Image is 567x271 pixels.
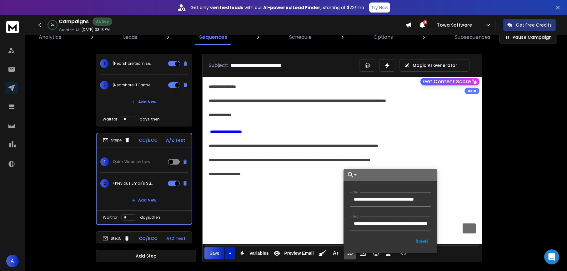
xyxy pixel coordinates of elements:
div: Step 5 [103,236,130,241]
p: Quick Video on how it works [113,159,153,164]
button: Preview Email [271,247,315,259]
p: Subject: [209,62,228,69]
p: Leads [123,33,137,41]
li: Step4CC/BCCA/Z Test1Quick Video on how it works2<Previous Email's Subject>Add NewWait fordays, then [96,133,192,225]
label: Text [351,214,360,218]
span: 4 [423,20,427,24]
p: [DATE] 03:13 PM [81,27,110,32]
button: Add New [127,194,161,207]
button: Choose Link [344,169,358,181]
button: Pause Campaign [499,31,557,43]
button: A [6,255,19,267]
p: {Nearshore team setup|Thoughts on this {{firstName}}?} [113,61,153,66]
button: Insert [412,236,431,247]
p: Analytics [39,33,61,41]
div: To enrich screen reader interactions, please activate Accessibility in Grammarly extension settings [203,77,482,240]
p: Magic AI Generator [413,62,457,69]
p: 2 % [51,23,54,27]
button: Clean HTML [316,247,328,259]
p: days, then [140,117,160,122]
button: Get Content Score [420,78,479,85]
p: Schedule [289,33,312,41]
p: days, then [140,215,160,220]
li: Step3CC/BCCA/Z Test1{Nearshore team setup|Thoughts on this {{firstName}}?}2{Nearshore IT Partners... [96,35,192,126]
div: Step 4 [103,137,130,143]
a: Schedule [285,30,315,45]
a: Subsequences [451,30,494,45]
p: Wait for [103,117,117,122]
h1: Campaigns [59,18,89,25]
button: Insert Unsubscribe Link [383,247,395,259]
button: Add New [127,96,161,108]
button: Emoticons [370,247,382,259]
p: CC/BCC [139,137,158,143]
a: Sequences [195,30,231,45]
span: 1 [100,59,109,68]
p: CC/BCC [139,235,158,242]
p: {Nearshore IT Partnership|Nearshore IT Partnership?|Made this for you|A partnership idea <> {{fir... [113,83,153,88]
span: 2 [100,179,109,188]
p: Subsequences [455,33,490,41]
div: Beta [464,88,479,94]
a: Options [370,30,397,45]
div: Open Intercom Messenger [544,249,559,264]
strong: verified leads [210,4,243,11]
p: Towa Software [437,22,474,28]
p: Created At: [59,28,80,33]
div: Active [93,18,112,26]
span: 2 [100,81,109,89]
button: Add Step [96,250,196,262]
button: Try Now [369,3,390,13]
p: Try Now [371,4,388,11]
p: A/Z Test [166,235,186,242]
button: Insert Image (⌘P) [357,247,369,259]
img: logo [6,21,19,33]
p: Options [374,33,393,41]
a: Analytics [35,30,65,45]
a: Leads [119,30,141,45]
span: Variables [248,251,270,256]
label: URL [351,190,360,194]
p: Wait for [103,215,118,220]
p: <Previous Email's Subject> [113,181,153,186]
span: Preview Email [283,251,315,256]
span: 1 [100,157,109,166]
p: A/Z Test [166,137,185,143]
button: Magic AI Generator [399,59,469,72]
p: Sequences [199,33,227,41]
button: Save [204,247,224,259]
strong: AI-powered Lead Finder, [263,4,322,11]
p: Get only with our starting at $22/mo [190,4,364,11]
button: Code View [398,247,409,259]
button: Variables [236,247,270,259]
button: Get Free Credits [503,19,556,31]
p: Get Free Credits [516,22,552,28]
